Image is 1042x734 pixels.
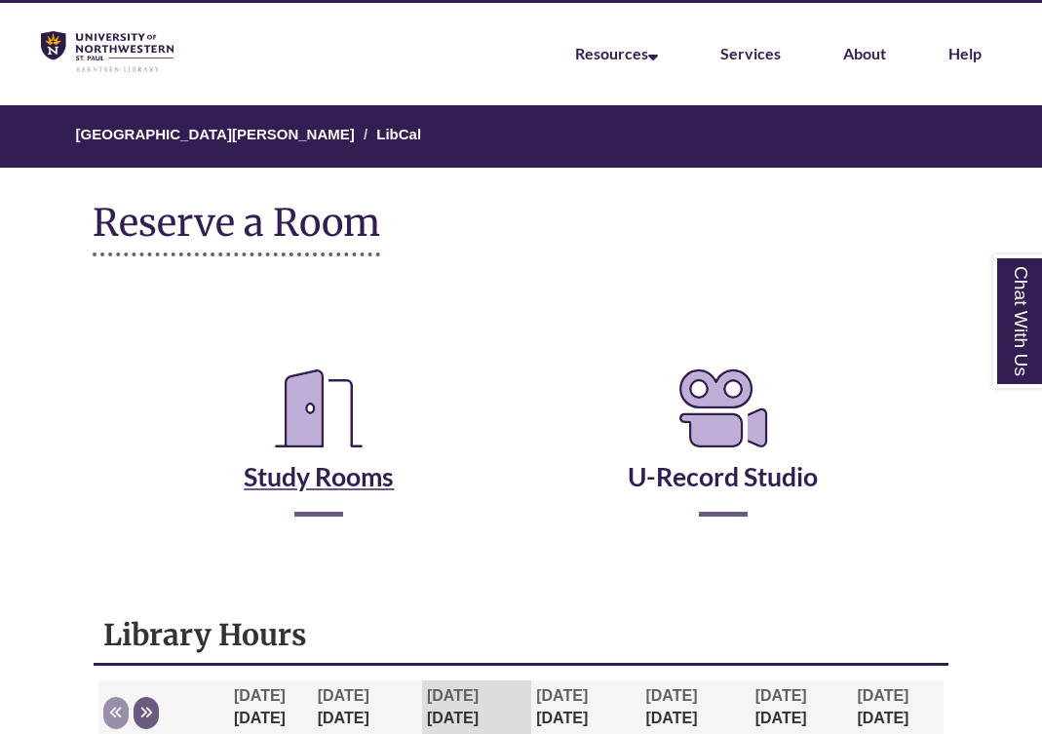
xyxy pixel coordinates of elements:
[93,202,380,256] h1: Reserve a Room
[76,126,355,142] a: [GEOGRAPHIC_DATA][PERSON_NAME]
[376,126,421,142] a: LibCal
[41,31,174,73] img: UNWSP Library Logo
[536,687,588,704] span: [DATE]
[427,687,479,704] span: [DATE]
[318,687,369,704] span: [DATE]
[103,697,129,729] button: Previous week
[134,697,159,729] button: Next week
[755,687,807,704] span: [DATE]
[93,105,949,168] nav: Breadcrumb
[244,412,394,492] a: Study Rooms
[843,44,886,62] a: About
[93,305,949,574] div: Reserve a Room
[720,44,781,62] a: Services
[103,616,939,653] h1: Library Hours
[575,44,658,62] a: Resources
[645,687,697,704] span: [DATE]
[857,687,908,704] span: [DATE]
[628,412,818,492] a: U-Record Studio
[234,687,286,704] span: [DATE]
[948,44,982,62] a: Help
